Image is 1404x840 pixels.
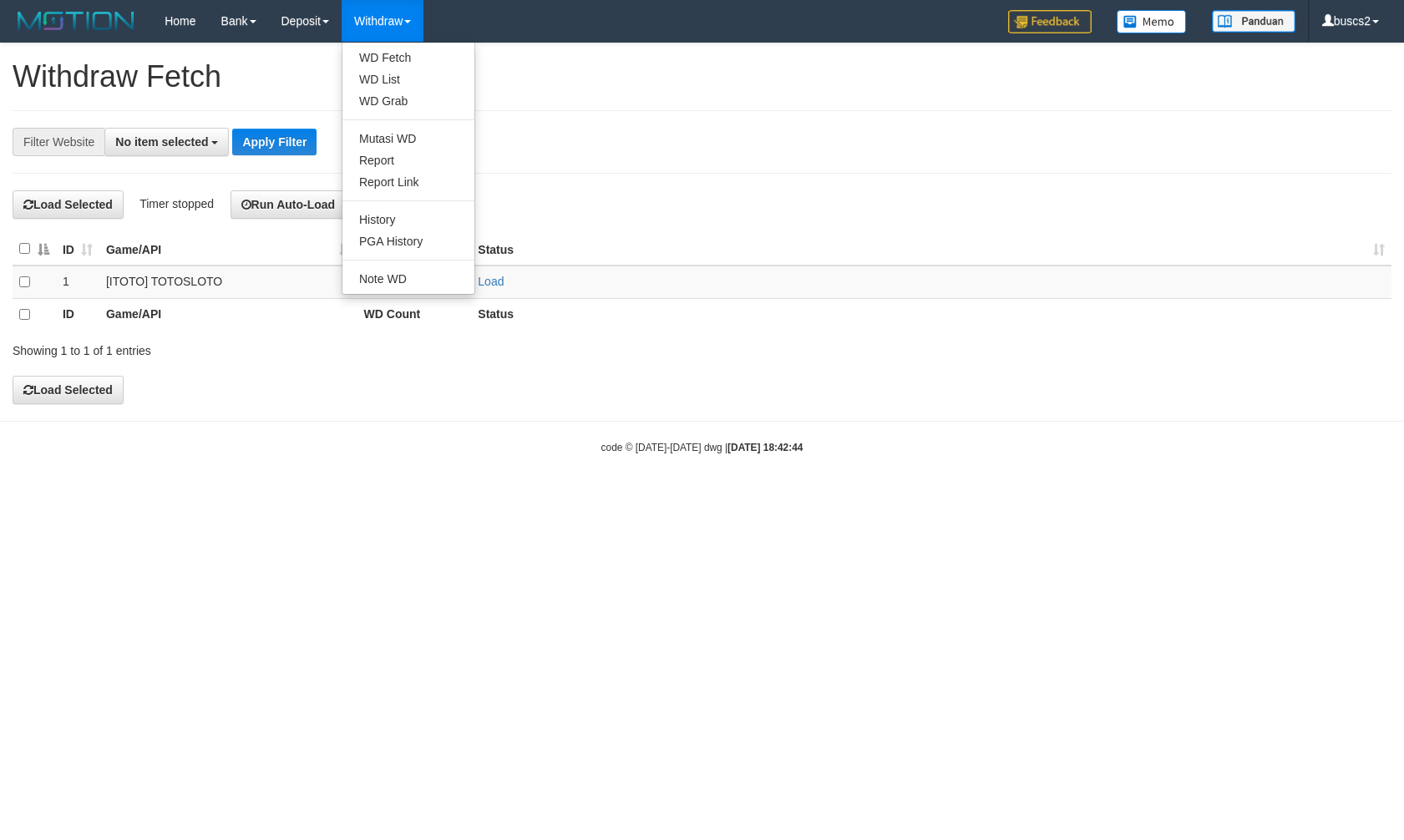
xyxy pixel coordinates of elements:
strong: [DATE] 18:42:44 [727,442,803,453]
a: WD Fetch [342,47,474,68]
a: PGA History [342,230,474,252]
button: Load Selected [13,190,124,219]
th: ID: activate to sort column ascending [56,233,99,266]
th: WD Count [357,298,472,331]
span: No item selected [115,135,208,149]
a: WD Grab [342,90,474,112]
th: ID [56,298,99,331]
a: Load [478,275,504,288]
th: Status [471,298,1391,331]
th: Game/API: activate to sort column ascending [99,233,357,266]
img: panduan.png [1212,10,1295,33]
small: code © [DATE]-[DATE] dwg | [601,442,803,453]
img: Button%20Memo.svg [1117,10,1187,33]
a: History [342,209,474,230]
a: Note WD [342,268,474,290]
button: Run Auto-Load [231,190,347,219]
span: Timer stopped [139,197,214,210]
div: Showing 1 to 1 of 1 entries [13,336,572,359]
button: Load Selected [13,376,124,404]
button: Apply Filter [232,129,317,155]
td: 1 [56,266,99,299]
a: Report [342,149,474,171]
a: Report Link [342,171,474,193]
th: Game/API [99,298,357,331]
h1: Withdraw Fetch [13,60,1391,94]
img: MOTION_logo.png [13,8,139,33]
th: Status: activate to sort column ascending [471,233,1391,266]
a: Mutasi WD [342,128,474,149]
a: WD List [342,68,474,90]
button: No item selected [104,128,229,156]
div: Filter Website [13,128,104,156]
img: Feedback.jpg [1008,10,1092,33]
td: [ITOTO] TOTOSLOTO [99,266,357,299]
